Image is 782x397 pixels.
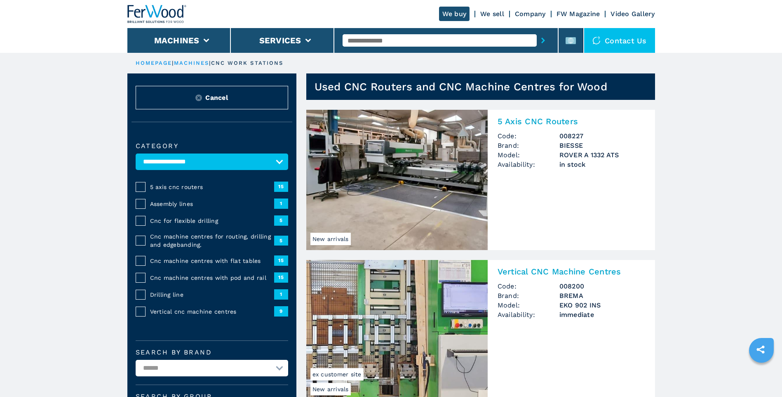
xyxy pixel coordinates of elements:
[195,95,202,101] img: Reset
[205,93,228,102] span: Cancel
[154,35,200,45] button: Machines
[209,60,211,66] span: |
[498,141,559,150] span: Brand:
[274,215,288,225] span: 5
[127,5,187,23] img: Ferwood
[498,116,645,126] h2: 5 Axis CNC Routers
[150,274,274,282] span: Cnc machine centres with pod and rail
[274,236,288,246] span: 5
[310,233,351,245] span: New arrivals
[557,10,600,18] a: FW Magazine
[537,31,550,50] button: submit-button
[150,232,274,249] span: Cnc machine centres for routing, drilling and edgebanding.
[498,267,645,276] h2: Vertical CNC Machine Centres
[274,182,288,191] span: 15
[515,10,546,18] a: Company
[150,200,274,208] span: Assembly lines
[306,110,655,250] a: 5 Axis CNC Routers BIESSE ROVER A 1332 ATSNew arrivals5 Axis CNC RoutersCode:008227Brand:BIESSEMo...
[274,272,288,282] span: 15
[498,291,559,300] span: Brand:
[498,150,559,160] span: Model:
[498,160,559,169] span: Availability:
[136,349,288,356] label: Search by brand
[747,360,776,391] iframe: Chat
[439,7,470,21] a: We buy
[174,60,209,66] a: machines
[310,368,364,380] span: ex customer site
[306,110,488,250] img: 5 Axis CNC Routers BIESSE ROVER A 1332 ATS
[584,28,655,53] div: Contact us
[611,10,655,18] a: Video Gallery
[274,306,288,316] span: 9
[498,131,559,141] span: Code:
[559,310,645,319] span: immediate
[315,80,607,93] h1: Used CNC Routers and CNC Machine Centres for Wood
[559,150,645,160] h3: ROVER A 1332 ATS
[498,310,559,319] span: Availability:
[274,289,288,299] span: 1
[150,307,274,316] span: Vertical cnc machine centres
[136,86,288,109] button: ResetCancel
[150,291,274,299] span: Drilling line
[136,143,288,149] label: Category
[259,35,301,45] button: Services
[559,300,645,310] h3: EKO 902 INS
[559,141,645,150] h3: BIESSE
[150,217,274,225] span: Cnc for flexible drilling
[498,281,559,291] span: Code:
[136,60,172,66] a: HOMEPAGE
[750,339,771,360] a: sharethis
[310,383,351,395] span: New arrivals
[211,59,284,67] p: cnc work stations
[150,183,274,191] span: 5 axis cnc routers
[150,257,274,265] span: Cnc machine centres with flat tables
[559,131,645,141] h3: 008227
[559,281,645,291] h3: 008200
[172,60,174,66] span: |
[480,10,504,18] a: We sell
[498,300,559,310] span: Model:
[559,160,645,169] span: in stock
[559,291,645,300] h3: BREMA
[274,255,288,265] span: 15
[274,198,288,208] span: 1
[592,36,601,45] img: Contact us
